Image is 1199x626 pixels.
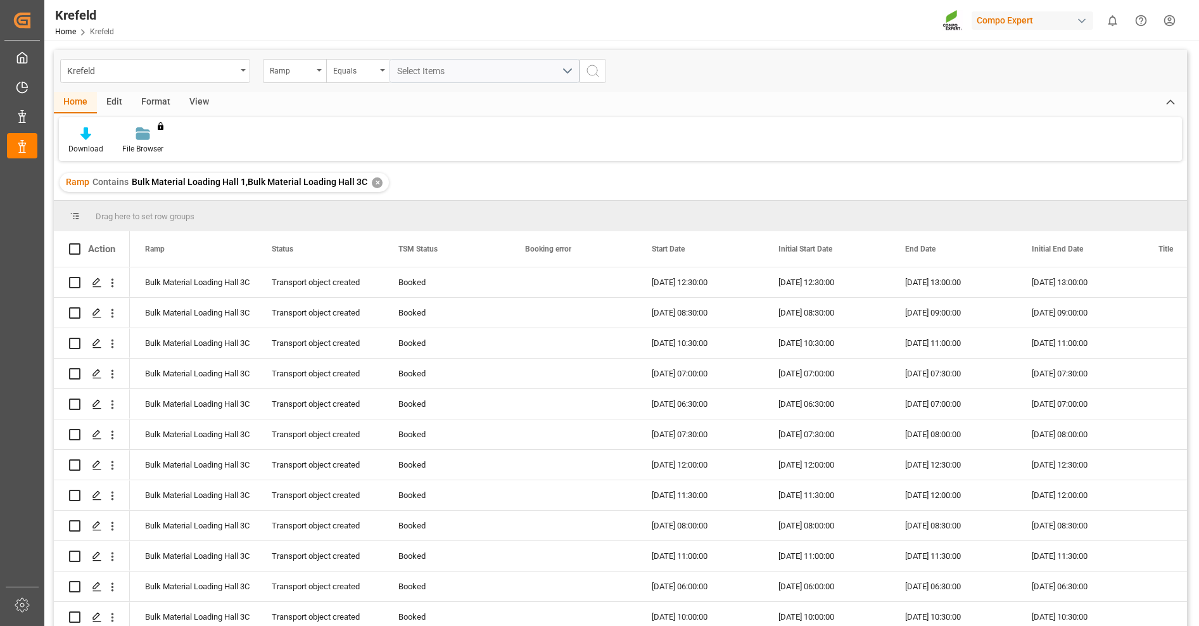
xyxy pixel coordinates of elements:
[398,268,495,297] div: Booked
[763,541,890,571] div: [DATE] 11:00:00
[637,298,763,328] div: [DATE] 08:30:00
[890,298,1017,328] div: [DATE] 09:00:00
[272,268,368,297] div: Transport object created
[398,420,495,449] div: Booked
[54,328,130,359] div: Press SPACE to select this row.
[54,480,130,511] div: Press SPACE to select this row.
[905,245,936,253] span: End Date
[145,572,241,601] div: Bulk Material Loading Hall 3C
[96,212,194,221] span: Drag here to set row groups
[54,419,130,450] div: Press SPACE to select this row.
[333,62,376,77] div: Equals
[145,390,241,419] div: Bulk Material Loading Hall 3C
[398,572,495,601] div: Booked
[398,245,438,253] span: TSM Status
[54,298,130,328] div: Press SPACE to select this row.
[890,389,1017,419] div: [DATE] 07:00:00
[54,572,130,602] div: Press SPACE to select this row.
[1127,6,1155,35] button: Help Center
[763,298,890,328] div: [DATE] 08:30:00
[145,450,241,480] div: Bulk Material Loading Hall 3C
[778,245,832,253] span: Initial Start Date
[1017,389,1143,419] div: [DATE] 07:00:00
[145,359,241,388] div: Bulk Material Loading Hall 3C
[272,542,368,571] div: Transport object created
[272,572,368,601] div: Transport object created
[1158,245,1173,253] span: Title
[763,450,890,480] div: [DATE] 12:00:00
[890,511,1017,540] div: [DATE] 08:30:00
[180,92,219,113] div: View
[54,450,130,480] div: Press SPACE to select this row.
[270,62,313,77] div: Ramp
[272,511,368,540] div: Transport object created
[763,511,890,540] div: [DATE] 08:00:00
[637,267,763,297] div: [DATE] 12:30:00
[54,541,130,572] div: Press SPACE to select this row.
[398,450,495,480] div: Booked
[68,143,103,155] div: Download
[54,267,130,298] div: Press SPACE to select this row.
[398,390,495,419] div: Booked
[92,177,129,187] span: Contains
[54,389,130,419] div: Press SPACE to select this row.
[60,59,250,83] button: open menu
[1017,541,1143,571] div: [DATE] 11:30:00
[54,511,130,541] div: Press SPACE to select this row.
[1017,419,1143,449] div: [DATE] 08:00:00
[372,177,383,188] div: ✕
[763,480,890,510] div: [DATE] 11:30:00
[972,11,1093,30] div: Compo Expert
[272,298,368,328] div: Transport object created
[1098,6,1127,35] button: show 0 new notifications
[1017,480,1143,510] div: [DATE] 12:00:00
[763,328,890,358] div: [DATE] 10:30:00
[263,59,326,83] button: open menu
[272,450,368,480] div: Transport object created
[637,572,763,601] div: [DATE] 06:00:00
[1017,572,1143,601] div: [DATE] 06:30:00
[637,541,763,571] div: [DATE] 11:00:00
[1032,245,1083,253] span: Initial End Date
[580,59,606,83] button: search button
[763,419,890,449] div: [DATE] 07:30:00
[145,329,241,358] div: Bulk Material Loading Hall 3C
[637,419,763,449] div: [DATE] 07:30:00
[145,420,241,449] div: Bulk Material Loading Hall 3C
[97,92,132,113] div: Edit
[972,8,1098,32] button: Compo Expert
[132,92,180,113] div: Format
[55,6,114,25] div: Krefeld
[637,389,763,419] div: [DATE] 06:30:00
[272,481,368,510] div: Transport object created
[145,511,241,540] div: Bulk Material Loading Hall 3C
[890,480,1017,510] div: [DATE] 12:00:00
[397,66,451,76] span: Select Items
[88,243,115,255] div: Action
[942,10,963,32] img: Screenshot%202023-09-29%20at%2010.02.21.png_1712312052.png
[763,572,890,601] div: [DATE] 06:00:00
[272,390,368,419] div: Transport object created
[890,450,1017,480] div: [DATE] 12:30:00
[54,359,130,389] div: Press SPACE to select this row.
[272,245,293,253] span: Status
[398,542,495,571] div: Booked
[1017,511,1143,540] div: [DATE] 08:30:00
[1017,298,1143,328] div: [DATE] 09:00:00
[763,267,890,297] div: [DATE] 12:30:00
[525,245,571,253] span: Booking error
[398,481,495,510] div: Booked
[890,328,1017,358] div: [DATE] 11:00:00
[145,542,241,571] div: Bulk Material Loading Hall 3C
[326,59,390,83] button: open menu
[66,177,89,187] span: Ramp
[145,298,241,328] div: Bulk Material Loading Hall 3C
[390,59,580,83] button: open menu
[890,419,1017,449] div: [DATE] 08:00:00
[398,298,495,328] div: Booked
[890,541,1017,571] div: [DATE] 11:30:00
[67,62,236,78] div: Krefeld
[398,359,495,388] div: Booked
[637,480,763,510] div: [DATE] 11:30:00
[1017,328,1143,358] div: [DATE] 11:00:00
